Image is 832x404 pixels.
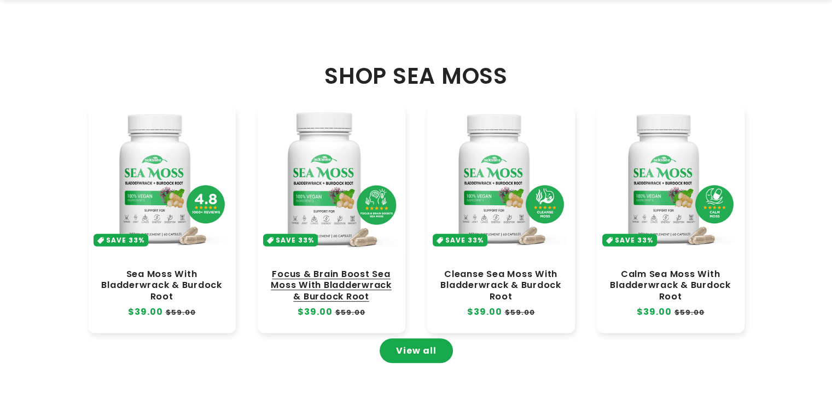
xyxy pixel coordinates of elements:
[608,269,734,302] a: Calm Sea Moss With Bladderwrack & Burdock Root
[88,62,744,90] h2: SHOP SEA MOSS
[99,269,225,302] a: Sea Moss With Bladderwrack & Burdock Root
[380,338,453,363] a: View all products in the Sea Moss Capsules collection
[269,269,394,302] a: Focus & Brain Boost Sea Moss With Bladderwrack & Burdock Root
[438,269,564,302] a: Cleanse Sea Moss With Bladderwrack & Burdock Root
[88,106,744,333] ul: Slider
